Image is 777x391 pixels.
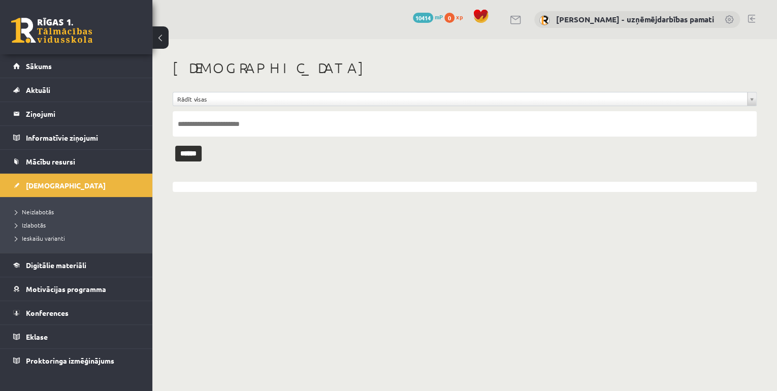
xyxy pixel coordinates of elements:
[13,102,140,125] a: Ziņojumi
[13,126,140,149] a: Informatīvie ziņojumi
[26,284,106,294] span: Motivācijas programma
[26,102,140,125] legend: Ziņojumi
[26,181,106,190] span: [DEMOGRAPHIC_DATA]
[15,234,65,242] span: Ieskaišu varianti
[26,260,86,270] span: Digitālie materiāli
[435,13,443,21] span: mP
[177,92,743,106] span: Rādīt visas
[444,13,468,21] a: 0 xp
[13,78,140,102] a: Aktuāli
[13,349,140,372] a: Proktoringa izmēģinājums
[15,207,142,216] a: Neizlabotās
[456,13,463,21] span: xp
[26,308,69,317] span: Konferences
[26,356,114,365] span: Proktoringa izmēģinājums
[15,220,142,230] a: Izlabotās
[556,14,714,24] a: [PERSON_NAME] - uzņēmējdarbības pamati
[13,325,140,348] a: Eklase
[13,150,140,173] a: Mācību resursi
[26,85,50,94] span: Aktuāli
[413,13,433,23] span: 10414
[26,126,140,149] legend: Informatīvie ziņojumi
[11,18,92,43] a: Rīgas 1. Tālmācības vidusskola
[13,277,140,301] a: Motivācijas programma
[15,208,54,216] span: Neizlabotās
[26,157,75,166] span: Mācību resursi
[15,234,142,243] a: Ieskaišu varianti
[444,13,455,23] span: 0
[413,13,443,21] a: 10414 mP
[13,54,140,78] a: Sākums
[15,221,46,229] span: Izlabotās
[173,92,756,106] a: Rādīt visas
[13,301,140,324] a: Konferences
[539,15,549,25] img: Solvita Kozlovska - uzņēmējdarbības pamati
[13,253,140,277] a: Digitālie materiāli
[13,174,140,197] a: [DEMOGRAPHIC_DATA]
[173,59,757,77] h1: [DEMOGRAPHIC_DATA]
[26,61,52,71] span: Sākums
[26,332,48,341] span: Eklase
